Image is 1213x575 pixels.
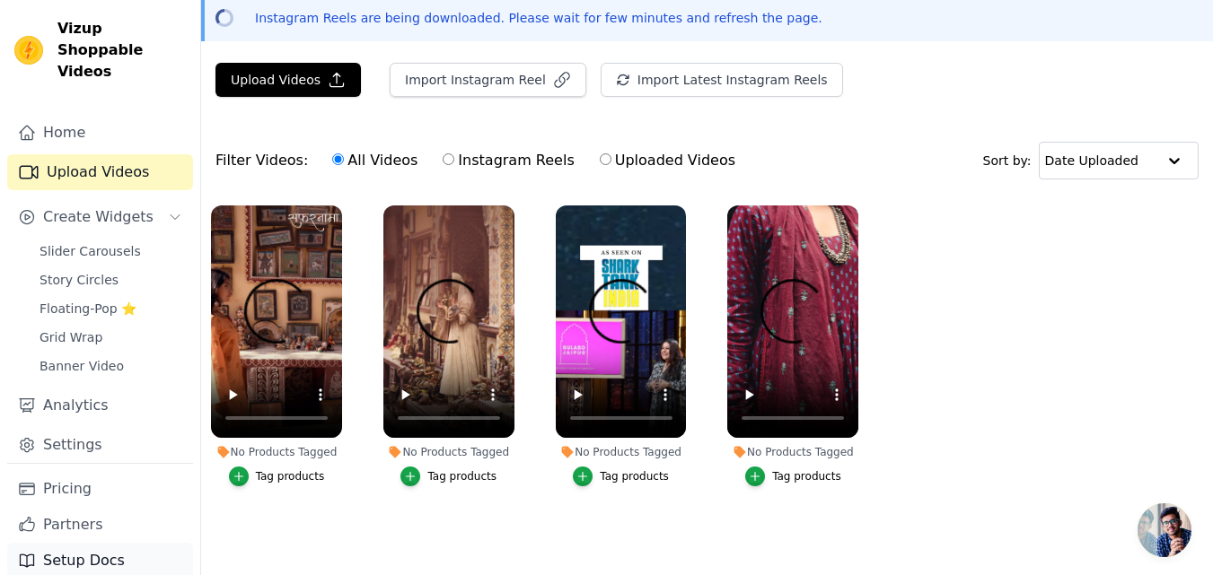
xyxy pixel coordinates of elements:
a: Grid Wrap [29,325,193,350]
input: Uploaded Videos [600,153,611,165]
a: Banner Video [29,353,193,379]
div: No Products Tagged [211,445,342,459]
span: Story Circles [40,271,119,289]
a: Analytics [7,388,193,423]
button: Upload Videos [215,63,361,97]
label: Instagram Reels [442,149,575,172]
span: Floating-Pop ⭐ [40,300,136,318]
button: Tag products [573,466,669,486]
a: Open chat [1138,503,1191,557]
a: Slider Carousels [29,239,193,264]
div: Tag products [772,469,841,484]
img: Vizup [14,36,43,65]
a: Story Circles [29,267,193,292]
span: Create Widgets [43,206,154,228]
span: Grid Wrap [40,328,102,346]
p: Instagram Reels are being downloaded. Please wait for few minutes and refresh the page. [255,9,822,27]
div: Tag products [256,469,325,484]
span: Slider Carousels [40,242,141,260]
button: Import Latest Instagram Reels [601,63,843,97]
a: Floating-Pop ⭐ [29,296,193,321]
div: Tag products [427,469,497,484]
input: Instagram Reels [443,153,454,165]
button: Import Instagram Reel [390,63,586,97]
a: Settings [7,427,193,463]
div: Filter Videos: [215,140,745,181]
div: No Products Tagged [556,445,687,459]
span: Banner Video [40,357,124,375]
div: Sort by: [983,142,1200,179]
a: Upload Videos [7,154,193,190]
button: Tag products [745,466,841,486]
button: Tag products [229,466,325,486]
a: Partners [7,507,193,543]
a: Home [7,115,193,151]
label: All Videos [331,149,418,172]
a: Pricing [7,471,193,507]
button: Create Widgets [7,199,193,235]
div: No Products Tagged [727,445,858,459]
div: No Products Tagged [383,445,514,459]
input: All Videos [332,153,344,165]
label: Uploaded Videos [599,149,736,172]
div: Tag products [600,469,669,484]
span: Vizup Shoppable Videos [57,18,186,83]
button: Tag products [400,466,497,486]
